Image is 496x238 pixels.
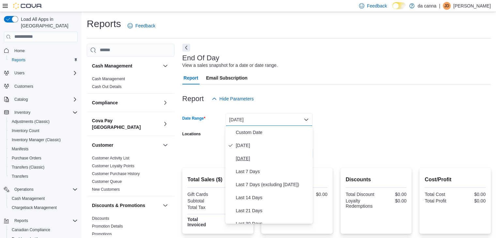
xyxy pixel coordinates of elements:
span: Last 30 Days [236,220,310,228]
span: Inventory Count [9,127,78,135]
input: Dark Mode [392,2,406,9]
span: Customers [14,84,33,89]
span: Email Subscription [206,71,248,84]
span: Cash Management [9,195,78,202]
button: Discounts & Promotions [92,202,160,209]
a: Customer Queue [92,179,122,184]
span: Canadian Compliance [9,226,78,234]
span: [DATE] [236,155,310,162]
a: Chargeback Management [9,204,59,212]
span: Customer Loyalty Points [92,163,134,169]
a: Inventory Manager (Classic) [9,136,63,144]
a: Promotions [92,232,112,236]
span: Inventory [12,109,78,116]
button: Operations [12,186,36,193]
button: Customers [1,82,80,91]
p: da canna [418,2,437,10]
span: Canadian Compliance [12,227,50,232]
div: View a sales snapshot for a date or date range. [182,62,278,69]
span: Discounts [92,216,109,221]
h3: End Of Day [182,54,219,62]
button: Reports [12,217,31,225]
span: Custom Date [236,128,310,136]
div: Customer [87,154,174,196]
button: Compliance [161,99,169,107]
button: Catalog [1,95,80,104]
button: Users [12,69,27,77]
button: Home [1,46,80,55]
div: Total Tax [188,205,217,210]
a: Cash Out Details [92,84,122,89]
a: New Customers [92,187,120,192]
div: $0.00 [298,192,327,197]
h1: Reports [87,17,121,30]
span: Reports [12,57,25,63]
button: Users [1,68,80,78]
label: Date Range [182,116,205,121]
button: Cash Management [7,194,80,203]
button: Discounts & Promotions [161,201,169,209]
div: $0.00 [457,192,486,197]
span: Adjustments (Classic) [12,119,50,124]
span: Inventory Count [12,128,39,133]
div: Jp Ding [443,2,451,10]
span: Catalog [12,96,78,103]
button: Cova Pay [GEOGRAPHIC_DATA] [161,120,169,128]
div: $0.00 [219,192,248,197]
span: Last 7 Days (excluding [DATE]) [236,181,310,188]
span: Cash Management [92,76,125,82]
span: Inventory Manager (Classic) [9,136,78,144]
span: Promotions [92,231,112,237]
a: Adjustments (Classic) [9,118,52,126]
button: Operations [1,185,80,194]
h3: Customer [92,142,113,148]
span: Hide Parameters [219,96,254,102]
span: Reports [12,217,78,225]
span: Last 14 Days [236,194,310,201]
a: Reports [9,56,28,64]
h3: Report [182,95,204,103]
span: Purchase Orders [12,156,41,161]
h3: Compliance [92,99,118,106]
span: Transfers [12,174,28,179]
span: Manifests [9,145,78,153]
h3: Cova Pay [GEOGRAPHIC_DATA] [92,117,160,130]
a: Customer Purchase History [92,171,140,176]
p: [PERSON_NAME] [453,2,491,10]
span: Last 21 Days [236,207,310,215]
span: Users [14,70,24,76]
a: Cash Management [9,195,47,202]
span: Promotion Details [92,224,123,229]
button: Reports [1,216,80,225]
span: Users [12,69,78,77]
button: Hide Parameters [209,92,256,105]
button: Cash Management [92,63,160,69]
span: Home [12,47,78,55]
button: Transfers [7,172,80,181]
a: Canadian Compliance [9,226,53,234]
h2: Discounts [346,176,407,184]
div: Total Profit [425,198,454,203]
a: Home [12,47,27,55]
span: Chargeback Management [12,205,57,210]
span: Reports [14,218,28,223]
button: [DATE] [225,113,313,126]
h3: Cash Management [92,63,132,69]
span: Report [184,71,198,84]
span: Chargeback Management [9,204,78,212]
span: [DATE] [236,141,310,149]
button: Customer [161,141,169,149]
span: Customer Purchase History [92,171,140,176]
button: Inventory [12,109,33,116]
h2: Total Sales ($) [188,176,248,184]
span: Inventory [14,110,30,115]
span: JD [444,2,449,10]
span: Operations [14,187,34,192]
div: $0.00 [377,198,406,203]
div: Total Cost [425,192,454,197]
p: | [439,2,440,10]
span: Adjustments (Classic) [9,118,78,126]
